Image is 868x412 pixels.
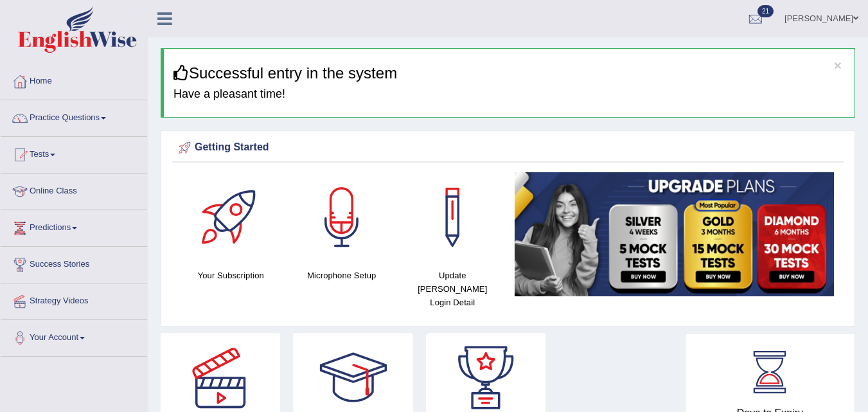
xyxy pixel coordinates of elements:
h4: Your Subscription [182,269,280,282]
a: Success Stories [1,247,147,279]
span: 21 [757,5,774,17]
img: small5.jpg [515,172,835,296]
a: Your Account [1,320,147,352]
button: × [834,58,842,72]
h4: Update [PERSON_NAME] Login Detail [403,269,502,309]
a: Predictions [1,210,147,242]
h3: Successful entry in the system [173,65,845,82]
a: Online Class [1,174,147,206]
a: Home [1,64,147,96]
div: Getting Started [175,138,840,157]
a: Strategy Videos [1,283,147,316]
h4: Have a pleasant time! [173,88,845,101]
a: Tests [1,137,147,169]
a: Practice Questions [1,100,147,132]
h4: Microphone Setup [293,269,391,282]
